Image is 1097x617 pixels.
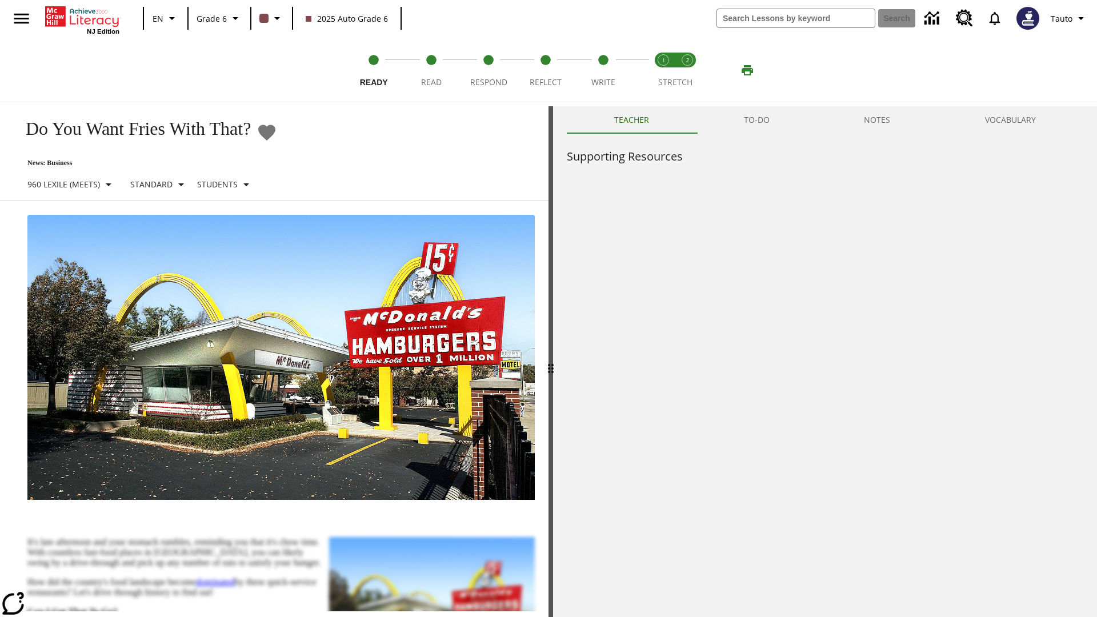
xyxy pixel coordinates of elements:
[360,78,388,87] span: Ready
[658,77,692,87] span: STRETCH
[949,3,980,34] a: Resource Center, Will open in new tab
[696,106,817,134] button: TO-DO
[591,77,615,87] span: Write
[27,215,535,500] img: One of the first McDonald's stores, with the iconic red sign and golden arches.
[192,8,247,29] button: Grade: Grade 6, Select a grade
[341,39,407,102] button: Ready step 1 of 5
[23,174,120,195] button: Select Lexile, 960 Lexile (Meets)
[255,8,289,29] button: Class color is dark brown. Change class color
[257,122,277,142] button: Add to Favorites - Do You Want Fries With That?
[548,106,553,617] div: Press Enter or Spacebar and then press right and left arrow keys to move the slider
[567,106,696,134] button: Teacher
[513,39,579,102] button: Reflect step 4 of 5
[817,106,938,134] button: NOTES
[470,77,507,87] span: Respond
[147,8,184,29] button: Language: EN, Select a language
[553,106,1097,617] div: activity
[197,178,238,190] p: Students
[153,13,163,25] span: EN
[130,178,173,190] p: Standard
[197,13,227,25] span: Grade 6
[27,178,100,190] p: 960 Lexile (Meets)
[567,147,1083,166] h6: Supporting Resources
[306,13,388,25] span: 2025 Auto Grade 6
[918,3,949,34] a: Data Center
[398,39,464,102] button: Read step 2 of 5
[567,106,1083,134] div: Instructional Panel Tabs
[193,174,258,195] button: Select Student
[647,39,680,102] button: Stretch Read step 1 of 2
[530,77,562,87] span: Reflect
[5,2,38,35] button: Open side menu
[14,159,277,167] p: News: Business
[729,60,766,81] button: Print
[938,106,1083,134] button: VOCABULARY
[45,4,119,35] div: Home
[455,39,522,102] button: Respond step 3 of 5
[14,118,251,139] h1: Do You Want Fries With That?
[1051,13,1072,25] span: Tauto
[717,9,875,27] input: search field
[1016,7,1039,30] img: Avatar
[662,57,665,64] text: 1
[980,3,1010,33] a: Notifications
[126,174,193,195] button: Scaffolds, Standard
[686,57,689,64] text: 2
[1010,3,1046,33] button: Select a new avatar
[1046,8,1092,29] button: Profile/Settings
[87,28,119,35] span: NJ Edition
[570,39,636,102] button: Write step 5 of 5
[421,77,442,87] span: Read
[671,39,704,102] button: Stretch Respond step 2 of 2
